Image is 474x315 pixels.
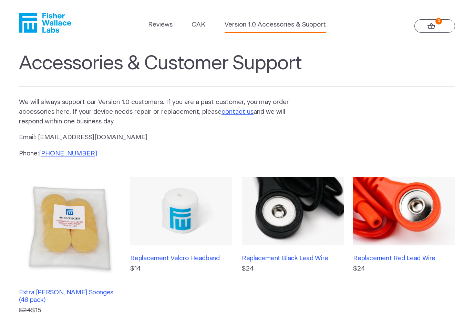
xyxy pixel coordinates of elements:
[353,264,455,274] p: $24
[221,109,254,115] a: contact us
[19,98,300,126] p: We will always support our Version 1.0 customers. If you are a past customer, you may order acces...
[225,20,326,30] a: Version 1.0 Accessories & Support
[19,177,121,315] a: Extra [PERSON_NAME] Sponges (48 pack) $24$15
[242,177,344,315] a: Replacement Black Lead Wire$24
[242,177,344,245] img: Replacement Black Lead Wire
[353,255,455,262] h3: Replacement Red Lead Wire
[19,52,455,87] h1: Accessories & Customer Support
[353,177,455,315] a: Replacement Red Lead Wire$24
[19,13,71,33] a: Fisher Wallace
[130,177,232,245] img: Replacement Velcro Headband
[130,264,232,274] p: $14
[19,133,300,142] p: Email: [EMAIL_ADDRESS][DOMAIN_NAME]
[435,18,442,24] strong: 0
[19,149,300,159] p: Phone:
[148,20,173,30] a: Reviews
[414,19,455,33] a: 0
[19,177,121,279] img: Extra Fisher Wallace Sponges (48 pack)
[242,255,344,262] h3: Replacement Black Lead Wire
[353,177,455,245] img: Replacement Red Lead Wire
[130,255,232,262] h3: Replacement Velcro Headband
[130,177,232,315] a: Replacement Velcro Headband$14
[192,20,205,30] a: OAK
[242,264,344,274] p: $24
[19,307,31,314] s: $24
[39,150,97,157] a: [PHONE_NUMBER]
[19,289,121,304] h3: Extra [PERSON_NAME] Sponges (48 pack)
